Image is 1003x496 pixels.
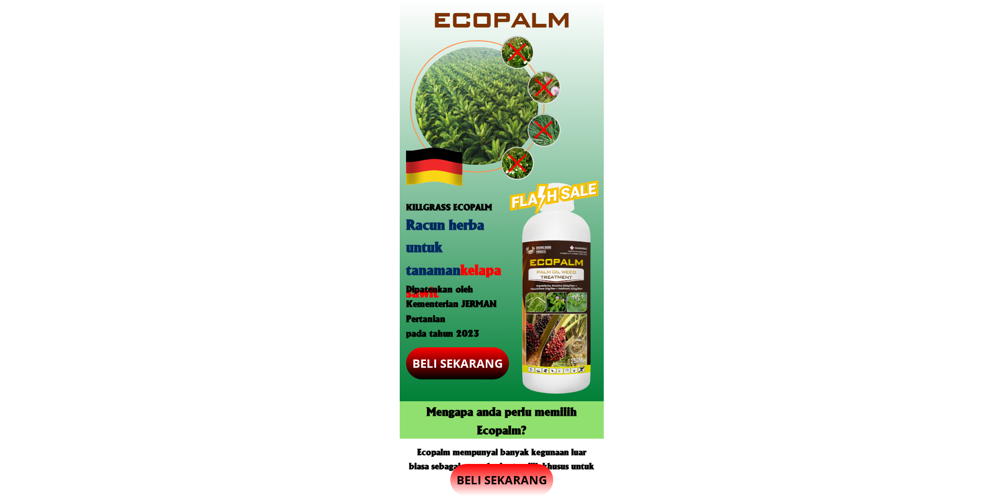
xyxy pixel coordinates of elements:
[408,445,595,486] h3: Ecopalm mempunyai banyak kegunaan luar biasa sebagai racun herba terpilih khusus untuk pokok kela...
[406,401,597,439] h2: Mengapa anda perlu memilih Ecopalm?
[406,347,509,379] p: BELI SEKARANG
[406,200,503,214] h3: KILLGRASS ECOPALM
[406,259,501,300] span: kelapa sawit
[450,464,553,496] p: BELI SEKARANG
[406,212,509,303] h2: Racun herba untuk tanaman
[406,281,503,341] h3: Dipatenkan oleh Kementerian JERMAN Pertanian pada tahun 2023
